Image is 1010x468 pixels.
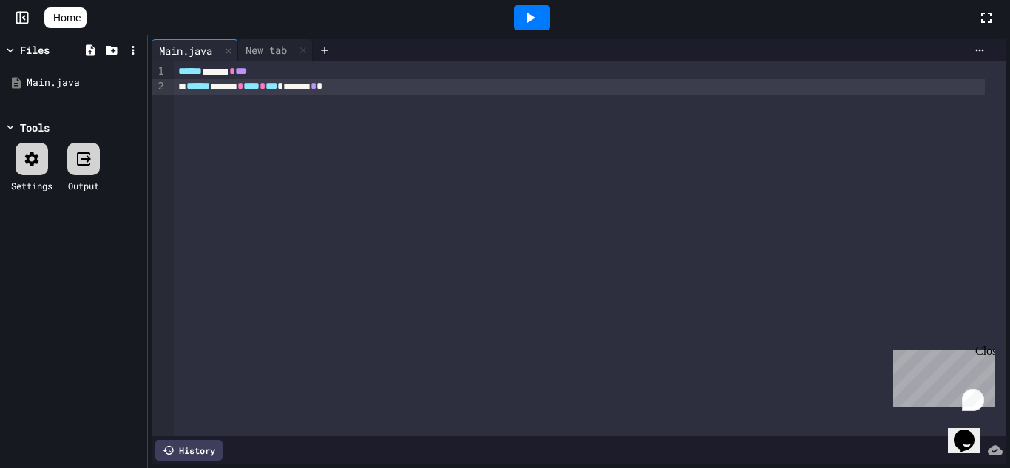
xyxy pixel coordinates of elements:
[27,75,142,90] div: Main.java
[887,345,995,407] iframe: chat widget
[948,409,995,453] iframe: chat widget
[152,79,166,94] div: 2
[68,179,99,192] div: Output
[152,43,220,58] div: Main.java
[20,42,50,58] div: Files
[155,440,223,461] div: History
[238,39,313,61] div: New tab
[11,179,52,192] div: Settings
[44,7,87,28] a: Home
[152,39,238,61] div: Main.java
[20,120,50,135] div: Tools
[53,10,81,25] span: Home
[238,42,294,58] div: New tab
[152,64,166,79] div: 1
[174,61,1006,436] div: To enrich screen reader interactions, please activate Accessibility in Grammarly extension settings
[6,6,102,94] div: Chat with us now!Close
